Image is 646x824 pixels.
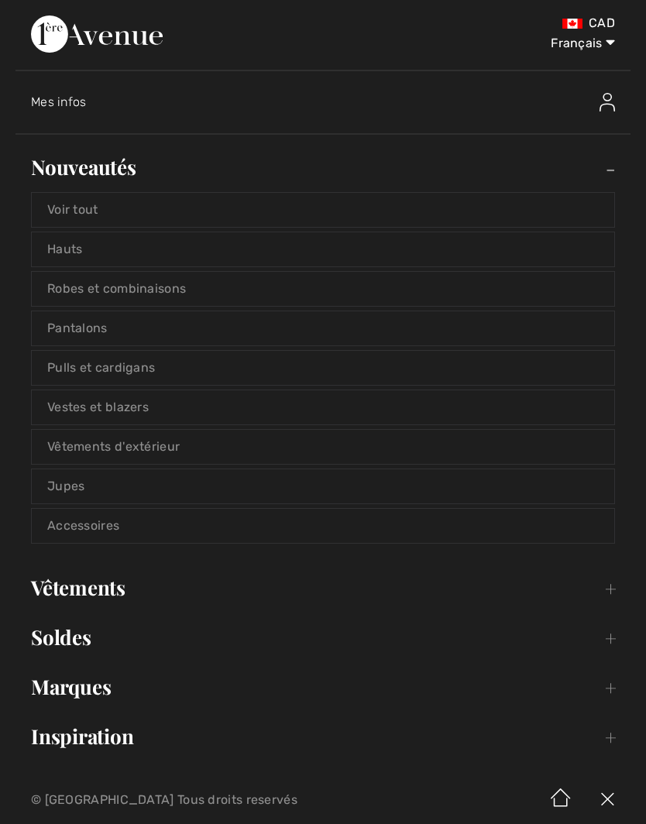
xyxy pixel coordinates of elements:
[31,94,87,109] span: Mes infos
[32,390,614,424] a: Vestes et blazers
[32,509,614,543] a: Accessoires
[15,670,631,704] a: Marques
[600,93,615,112] img: Mes infos
[584,776,631,824] img: X
[15,719,631,754] a: Inspiration
[538,776,584,824] img: Accueil
[32,272,614,306] a: Robes et combinaisons
[15,769,631,803] a: Live
[32,311,614,345] a: Pantalons
[31,795,381,805] p: © [GEOGRAPHIC_DATA] Tous droits reservés
[15,150,631,184] a: Nouveautés
[32,351,614,385] a: Pulls et cardigans
[32,232,614,266] a: Hauts
[15,571,631,605] a: Vêtements
[32,430,614,464] a: Vêtements d'extérieur
[31,15,163,53] img: 1ère Avenue
[32,193,614,227] a: Voir tout
[32,469,614,503] a: Jupes
[15,620,631,654] a: Soldes
[381,15,615,31] div: CAD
